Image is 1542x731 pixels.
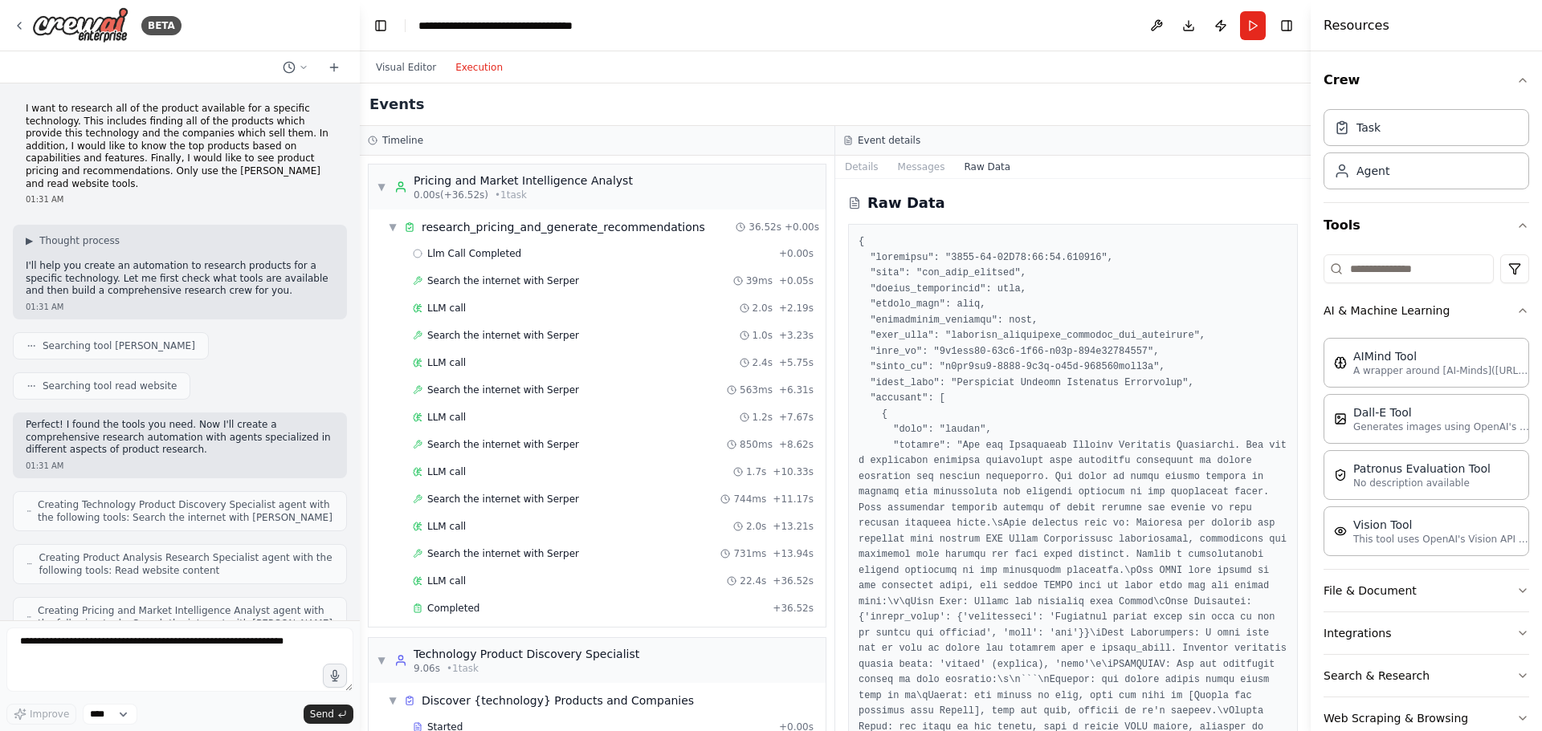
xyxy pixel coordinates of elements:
[1324,203,1529,248] button: Tools
[773,465,814,478] span: + 10.33s
[427,547,579,560] span: Search the internet with Serper
[954,156,1020,178] button: Raw Data
[39,551,333,577] span: Creating Product Analysis Research Specialist agent with the following tools: Read website content
[427,411,466,424] span: LLM call
[1334,412,1347,425] img: DallETool
[427,384,579,396] span: Search the internet with Serper
[1353,364,1530,377] p: A wrapper around [AI-Minds]([URL][DOMAIN_NAME]). Useful for when you need answers to questions fr...
[321,58,347,77] button: Start a new chat
[446,58,512,77] button: Execution
[276,58,315,77] button: Switch to previous chat
[495,189,527,201] span: • 1 task
[1324,103,1529,202] div: Crew
[779,302,814,315] span: + 2.19s
[427,356,466,369] span: LLM call
[1334,525,1347,538] img: VisionTool
[323,664,347,688] button: Click to speak your automation idea
[1356,163,1389,179] div: Agent
[779,329,814,342] span: + 3.23s
[422,692,694,709] div: Discover {technology} Products and Companies
[38,498,333,524] span: Creating Technology Product Discovery Specialist agent with the following tools: Search the inter...
[26,193,334,205] div: 01:31 AM
[753,356,773,369] span: 2.4s
[753,329,773,342] span: 1.0s
[1324,612,1529,654] button: Integrations
[418,18,573,34] nav: breadcrumb
[388,694,398,707] span: ▼
[310,708,334,721] span: Send
[388,221,398,234] span: ▼
[1324,331,1529,569] div: AI & Machine Learning
[427,274,579,287] span: Search the internet with Serper
[740,384,773,396] span: 563ms
[1334,356,1347,369] img: AIMindTool
[26,301,334,313] div: 01:31 AM
[427,493,579,506] span: Search the internet with Serper
[377,654,386,667] span: ▼
[427,520,466,533] span: LLM call
[422,219,705,235] div: research_pricing_and_generate_recommendations
[773,575,814,587] span: + 36.52s
[1324,16,1389,35] h4: Resources
[427,438,579,451] span: Search the internet with Serper
[30,708,69,721] span: Improve
[427,329,579,342] span: Search the internet with Serper
[43,380,177,392] span: Searching tool read website
[369,93,424,116] h2: Events
[779,384,814,396] span: + 6.31s
[26,103,334,190] p: I want to research all of the product available for a specific technology. This includes finding ...
[746,274,773,287] span: 39ms
[888,156,955,178] button: Messages
[1324,290,1529,331] button: AI & Machine Learning
[427,302,466,315] span: LLM call
[1353,477,1491,489] p: No description available
[1353,348,1530,364] div: AIMind Tool
[740,575,766,587] span: 22.4s
[1334,469,1347,481] img: PatronusEvalTool
[746,465,766,478] span: 1.7s
[369,14,392,37] button: Hide left sidebar
[26,419,334,457] p: Perfect! I found the tools you need. Now I'll create a comprehensive research automation with age...
[867,192,945,214] h2: Raw Data
[779,274,814,287] span: + 0.05s
[733,547,766,560] span: 731ms
[427,247,521,260] span: Llm Call Completed
[1353,404,1530,420] div: Dall-E Tool
[414,189,488,201] span: 0.00s (+36.52s)
[746,520,766,533] span: 2.0s
[835,156,888,178] button: Details
[753,411,773,424] span: 1.2s
[773,520,814,533] span: + 13.21s
[414,662,440,675] span: 9.06s
[39,234,120,247] span: Thought process
[779,438,814,451] span: + 8.62s
[1356,120,1381,136] div: Task
[43,339,195,352] span: Searching tool [PERSON_NAME]
[773,493,814,506] span: + 11.17s
[733,493,766,506] span: 744ms
[427,575,466,587] span: LLM call
[779,247,814,260] span: + 0.00s
[141,16,182,35] div: BETA
[427,602,479,615] span: Completed
[773,602,814,615] span: + 36.52s
[32,7,128,43] img: Logo
[785,221,819,234] span: + 0.00s
[414,173,633,189] div: Pricing and Market Intelligence Analyst
[427,465,466,478] span: LLM call
[26,460,334,472] div: 01:31 AM
[1324,58,1529,103] button: Crew
[377,181,386,193] span: ▼
[753,302,773,315] span: 2.0s
[26,234,120,247] button: ▶Thought process
[26,260,334,298] p: I'll help you create an automation to research products for a specific technology. Let me first c...
[1275,14,1298,37] button: Hide right sidebar
[38,604,333,630] span: Creating Pricing and Market Intelligence Analyst agent with the following tools: Search the inter...
[26,234,33,247] span: ▶
[366,58,446,77] button: Visual Editor
[1353,517,1530,533] div: Vision Tool
[1324,570,1529,611] button: File & Document
[1353,533,1530,546] p: This tool uses OpenAI's Vision API to describe the contents of an image.
[773,547,814,560] span: + 13.94s
[382,134,423,147] h3: Timeline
